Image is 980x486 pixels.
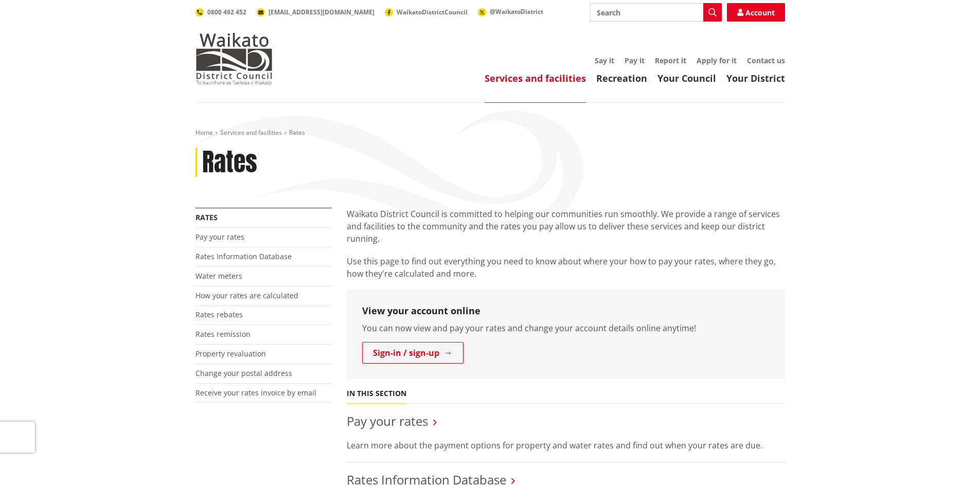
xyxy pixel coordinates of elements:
[747,56,785,65] a: Contact us
[257,8,375,16] a: [EMAIL_ADDRESS][DOMAIN_NAME]
[289,128,305,137] span: Rates
[195,232,244,242] a: Pay your rates
[347,255,785,280] p: Use this page to find out everything you need to know about where your how to pay your rates, whe...
[195,129,785,137] nav: breadcrumb
[347,389,406,398] h5: In this section
[397,8,468,16] span: WaikatoDistrictCouncil
[195,291,298,300] a: How your rates are calculated
[195,8,246,16] a: 0800 492 452
[195,212,218,222] a: Rates
[385,8,468,16] a: WaikatoDistrictCouncil
[220,128,282,137] a: Services and facilities
[362,322,770,334] p: You can now view and pay your rates and change your account details online anytime!
[485,72,586,84] a: Services and facilities
[195,251,292,261] a: Rates Information Database
[347,208,785,245] p: Waikato District Council is committed to helping our communities run smoothly. We provide a range...
[202,148,257,177] h1: Rates
[362,305,770,317] h3: View your account online
[195,388,316,398] a: Receive your rates invoice by email
[195,349,266,358] a: Property revaluation
[362,342,464,364] a: Sign-in / sign-up
[657,72,716,84] a: Your Council
[195,329,251,339] a: Rates remission
[195,128,213,137] a: Home
[347,412,428,429] a: Pay your rates
[195,368,292,378] a: Change your postal address
[195,271,242,281] a: Water meters
[595,56,614,65] a: Say it
[478,7,543,16] a: @WaikatoDistrict
[625,56,645,65] a: Pay it
[195,33,273,84] img: Waikato District Council - Te Kaunihera aa Takiwaa o Waikato
[195,310,243,319] a: Rates rebates
[655,56,686,65] a: Report it
[727,3,785,22] a: Account
[347,439,785,452] p: Learn more about the payment options for property and water rates and find out when your rates ar...
[596,72,647,84] a: Recreation
[269,8,375,16] span: [EMAIL_ADDRESS][DOMAIN_NAME]
[490,7,543,16] span: @WaikatoDistrict
[697,56,737,65] a: Apply for it
[590,3,722,22] input: Search input
[726,72,785,84] a: Your District
[207,8,246,16] span: 0800 492 452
